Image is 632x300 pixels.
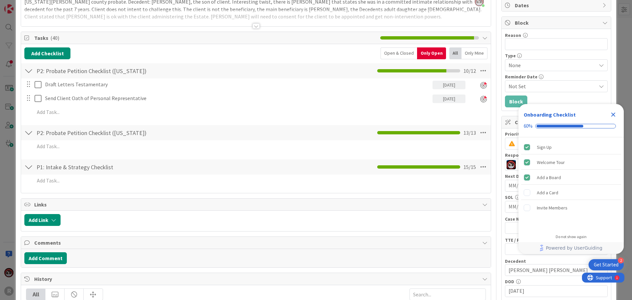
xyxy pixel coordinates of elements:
[505,279,608,284] div: DOD
[515,19,599,27] span: Block
[34,65,182,77] input: Add Checklist...
[608,109,619,120] div: Close Checklist
[449,47,461,59] div: All
[34,275,479,283] span: History
[509,201,604,212] input: MM/DD/YYYY
[433,95,465,103] div: [DATE]
[522,242,620,254] a: Powered by UserGuiding
[24,252,67,264] button: Add Comment
[50,35,59,41] span: ( 40 )
[521,201,621,215] div: Invite Members is incomplete.
[537,158,565,166] div: Welcome Tour
[505,53,516,58] span: Type
[537,174,561,181] div: Add a Board
[14,1,30,9] span: Support
[524,111,576,119] div: Onboarding Checklist
[509,180,604,191] input: MM/DD/YYYY
[417,47,446,59] div: Only Open
[463,67,476,75] span: 10 / 12
[505,132,608,136] div: Priority
[524,123,619,129] div: Checklist progress: 60%
[34,3,36,8] div: 1
[589,259,624,270] div: Open Get Started checklist, remaining modules: 2
[521,185,621,200] div: Add a Card is incomplete.
[34,239,479,247] span: Comments
[463,163,476,171] span: 15 / 15
[515,1,599,9] span: Dates
[509,82,596,90] span: Not Set
[505,153,608,157] div: Responsible Paralegal
[521,170,621,185] div: Add a Board is complete.
[381,47,417,59] div: Open & Closed
[34,201,479,208] span: Links
[556,234,587,239] div: Do not show again
[34,34,377,42] span: Tasks
[505,258,526,264] label: Decedent
[509,61,593,70] span: None
[594,261,619,268] div: Get Started
[618,258,624,263] div: 2
[524,123,533,129] div: 60%
[509,286,604,297] input: MM/DD/YYYY
[518,242,624,254] div: Footer
[505,32,521,38] label: Reason
[34,161,182,173] input: Add Checklist...
[537,189,558,197] div: Add a Card
[45,95,430,102] p: Send Client Oath of Personal Representative
[45,81,430,88] p: Draft Letters Testamentary
[537,143,552,151] div: Sign Up
[26,289,45,300] div: All
[521,155,621,170] div: Welcome Tour is complete.
[518,137,624,230] div: Checklist items
[433,81,465,89] div: [DATE]
[34,127,182,139] input: Add Checklist...
[461,47,487,59] div: Only Mine
[518,104,624,254] div: Checklist Container
[463,129,476,137] span: 13 / 13
[505,216,533,222] label: Case Number
[505,174,608,178] div: Next Deadline
[24,47,70,59] button: Add Checklist
[505,195,608,200] div: SOL
[24,214,61,226] button: Add Link
[507,160,516,169] img: JS
[505,74,538,79] span: Reminder Date
[515,118,599,126] span: Custom Fields
[521,140,621,154] div: Sign Up is complete.
[546,244,602,252] span: Powered by UserGuiding
[505,95,527,107] button: Block
[537,204,567,212] div: Invite Members
[505,237,523,243] label: TTE / PR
